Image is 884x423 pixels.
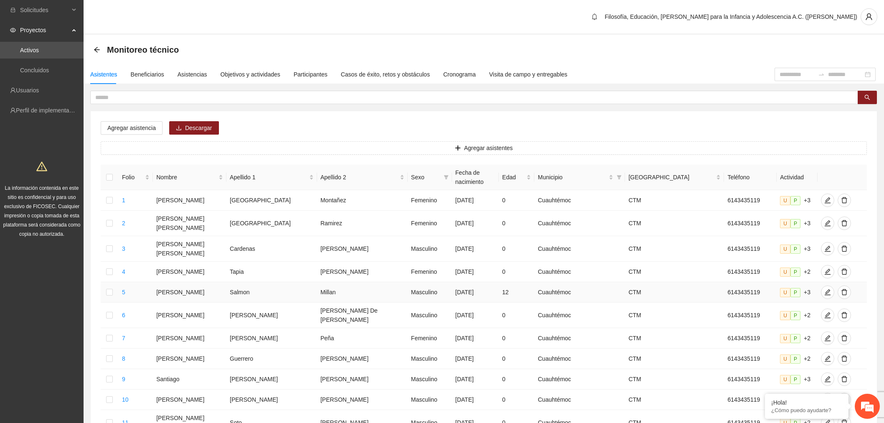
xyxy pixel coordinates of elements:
th: Fecha de nacimiento [452,165,499,190]
button: delete [838,285,851,299]
th: Actividad [777,165,818,190]
span: [GEOGRAPHIC_DATA] [628,173,714,182]
td: +3 [777,369,818,390]
td: [PERSON_NAME] [153,349,226,369]
button: edit [821,285,834,299]
td: [PERSON_NAME] [153,282,226,303]
span: Agregar asistentes [464,143,513,153]
span: P [790,334,800,343]
span: delete [838,355,851,362]
span: P [790,375,800,384]
div: Asistentes [90,70,117,79]
span: delete [838,376,851,382]
th: Colonia [625,165,724,190]
span: Sexo [411,173,440,182]
td: +3 [777,211,818,236]
a: Perfil de implementadora [16,107,81,114]
div: Beneficiarios [131,70,164,79]
button: edit [821,194,834,207]
td: 6143435119 [724,282,777,303]
td: 0 [499,369,534,390]
td: 0 [499,211,534,236]
td: Femenino [408,211,452,236]
a: Usuarios [16,87,39,94]
td: [PERSON_NAME] [226,390,317,410]
td: Cardenas [226,236,317,262]
span: U [780,311,790,320]
td: [PERSON_NAME] [153,262,226,282]
td: [PERSON_NAME] De [PERSON_NAME] [317,303,408,328]
td: CTM [625,349,724,369]
span: arrow-left [94,46,100,53]
td: [DATE] [452,303,499,328]
td: Cuauhtémoc [534,236,625,262]
a: 10 [122,396,129,403]
td: Masculino [408,303,452,328]
span: filter [442,171,450,183]
td: +2 [777,349,818,369]
td: [PERSON_NAME] [317,390,408,410]
button: delete [838,331,851,345]
td: [PERSON_NAME] [153,390,226,410]
td: CTM [625,211,724,236]
td: Cuauhtémoc [534,262,625,282]
td: Masculino [408,349,452,369]
span: user [861,13,877,20]
button: plusAgregar asistentes [101,141,867,155]
button: edit [821,393,834,406]
td: 12 [499,282,534,303]
td: [PERSON_NAME] [317,262,408,282]
span: U [780,334,790,343]
td: Tapia [226,262,317,282]
td: [DATE] [452,390,499,410]
td: 6143435119 [724,236,777,262]
button: edit [821,372,834,386]
span: filter [615,171,623,183]
td: [PERSON_NAME] [226,328,317,349]
span: delete [838,197,851,204]
span: inbox [10,7,16,13]
span: to [818,71,825,78]
span: delete [838,245,851,252]
button: bell [588,10,601,23]
span: bell [588,13,601,20]
span: edit [821,376,834,382]
td: 6143435119 [724,390,777,410]
td: Peña [317,328,408,349]
div: Back [94,46,100,54]
td: [PERSON_NAME] [PERSON_NAME] [153,236,226,262]
td: Femenino [408,190,452,211]
td: [PERSON_NAME] [153,303,226,328]
button: edit [821,308,834,322]
a: Activos [20,47,39,54]
a: 3 [122,245,125,252]
td: +2 [777,390,818,410]
td: Salmon [226,282,317,303]
span: U [780,354,790,364]
td: [PERSON_NAME] [317,349,408,369]
td: [GEOGRAPHIC_DATA] [226,211,317,236]
button: downloadDescargar [169,121,219,135]
td: [PERSON_NAME] [153,328,226,349]
th: Municipio [534,165,625,190]
td: 6143435119 [724,369,777,390]
span: Municipio [538,173,607,182]
div: Participantes [294,70,328,79]
button: search [858,91,877,104]
td: CTM [625,236,724,262]
td: [DATE] [452,369,499,390]
td: [GEOGRAPHIC_DATA] [226,190,317,211]
td: Masculino [408,369,452,390]
button: edit [821,265,834,278]
button: delete [838,265,851,278]
td: Cuauhtémoc [534,369,625,390]
td: 0 [499,236,534,262]
td: +3 [777,282,818,303]
span: edit [821,197,834,204]
td: Cuauhtémoc [534,190,625,211]
span: edit [821,335,834,341]
th: Edad [499,165,534,190]
button: user [861,8,877,25]
td: 0 [499,328,534,349]
span: edit [821,289,834,296]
